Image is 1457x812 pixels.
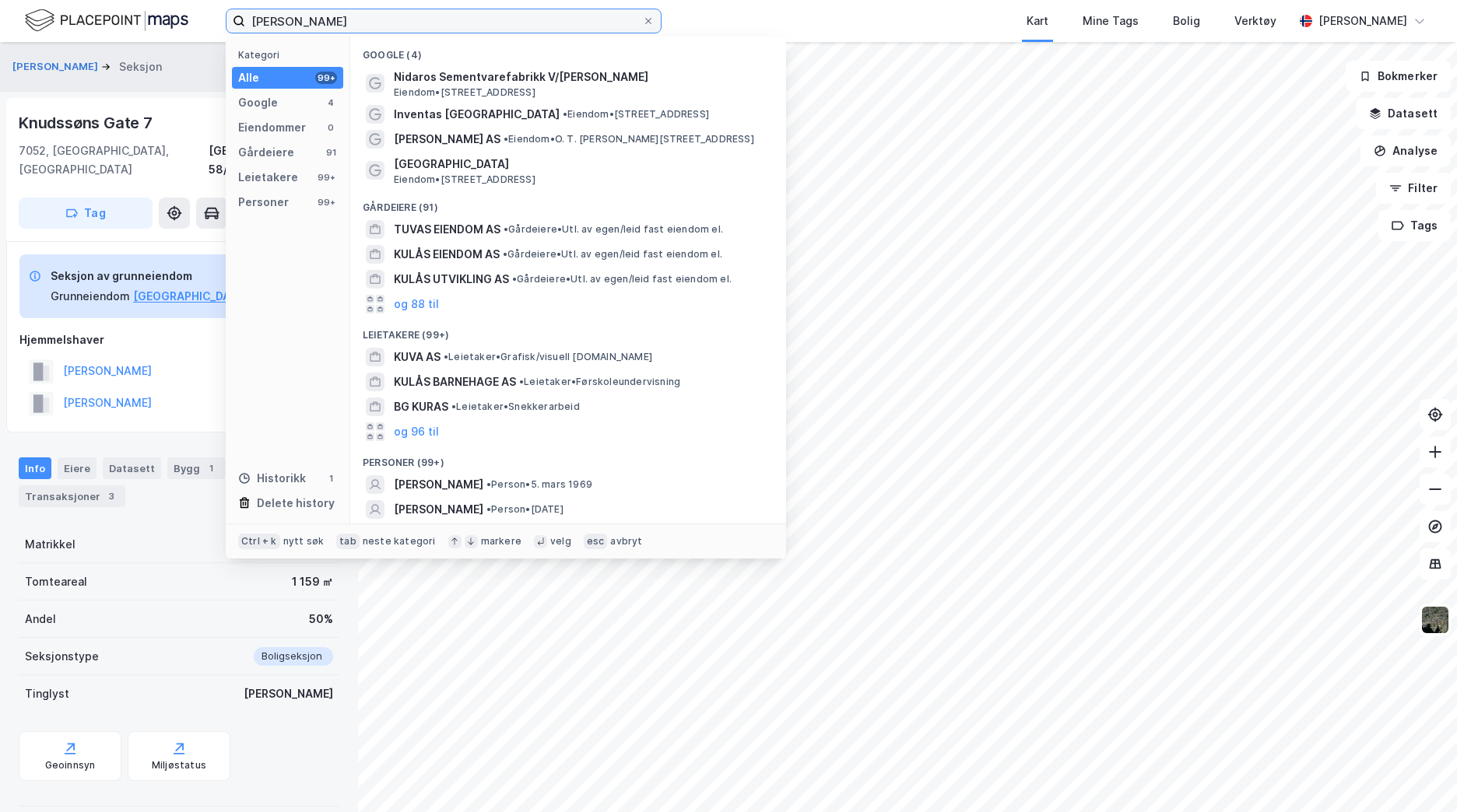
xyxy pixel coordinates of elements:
button: Analyse [1360,135,1451,166]
span: • [503,248,507,260]
span: Leietaker • Førskoleundervisning [519,376,680,388]
div: Eiere [58,457,97,479]
div: Eiendommer [238,118,306,137]
span: • [504,133,508,145]
button: og 96 til [394,422,439,441]
button: [GEOGRAPHIC_DATA], 58/198 [133,287,293,306]
div: Personer (99+) [350,444,786,472]
span: Inventas [GEOGRAPHIC_DATA] [394,105,560,124]
div: Miljøstatus [152,759,206,772]
div: Kategori [238,49,343,61]
span: • [451,401,456,412]
div: velg [550,535,571,548]
div: Hjemmelshaver [19,331,339,349]
div: Grunneiendom [51,287,130,306]
div: 1 [203,460,219,476]
div: tab [336,534,360,549]
span: Eiendom • [STREET_ADDRESS] [394,173,535,186]
span: [PERSON_NAME] AS [394,130,500,149]
span: • [486,503,491,515]
span: Eiendom • O. T. [PERSON_NAME][STREET_ADDRESS] [504,133,754,145]
span: Leietaker • Grafisk/visuell [DOMAIN_NAME] [444,351,652,363]
div: 4 [325,96,337,109]
div: nytt søk [283,535,325,548]
button: Tags [1378,210,1451,241]
span: Nidaros Sementvarefabrikk V/[PERSON_NAME] [394,68,767,86]
span: KULÅS UTVIKLING AS [394,270,509,289]
div: Google (4) [350,37,786,65]
div: neste kategori [363,535,436,548]
div: 99+ [315,72,337,84]
button: Filter [1376,173,1451,204]
iframe: Chat Widget [1379,737,1457,812]
div: Historikk [238,469,306,488]
span: Gårdeiere • Utl. av egen/leid fast eiendom el. [512,273,732,285]
div: Alle [238,68,259,87]
div: Delete history [257,494,335,513]
div: Info [19,457,51,479]
div: 50% [309,610,333,628]
span: TUVAS EIENDOM AS [394,220,500,239]
div: 91 [325,146,337,159]
div: 1 [325,472,337,485]
img: logo.f888ab2527a4732fd821a326f86c7f29.svg [25,7,188,34]
div: 99+ [315,171,337,184]
span: Eiendom • [STREET_ADDRESS] [563,108,709,121]
span: Eiendom • [STREET_ADDRESS] [394,86,535,99]
span: • [519,376,524,387]
span: [GEOGRAPHIC_DATA] [394,155,767,173]
button: [PERSON_NAME] [12,59,101,75]
div: Knudssøns Gate 7 [19,110,156,135]
span: Gårdeiere • Utl. av egen/leid fast eiendom el. [503,248,722,261]
span: [PERSON_NAME] [394,475,483,494]
span: Person • [DATE] [486,503,563,516]
div: Seksjonstype [25,647,99,666]
span: KUVA AS [394,348,441,366]
span: Person • 5. mars 1969 [486,478,592,491]
div: [PERSON_NAME] [244,684,333,703]
div: Tinglyst [25,684,69,703]
input: Søk på adresse, matrikkel, gårdeiere, leietakere eller personer [245,9,642,33]
div: 3 [104,488,119,504]
div: [PERSON_NAME] [1318,12,1407,30]
div: Kontrollprogram for chat [1379,737,1457,812]
div: Bolig [1173,12,1200,30]
div: Personer [238,193,289,212]
div: markere [481,535,521,548]
div: Verktøy [1234,12,1276,30]
div: Bygg [167,457,225,479]
div: Ctrl + k [238,534,280,549]
div: avbryt [610,535,642,548]
div: Seksjon [119,58,162,76]
span: BG KURAS [394,397,448,416]
img: 9k= [1420,605,1450,635]
div: Datasett [103,457,161,479]
span: Gårdeiere • Utl. av egen/leid fast eiendom el. [504,223,723,236]
button: Bokmerker [1346,61,1451,92]
span: • [444,351,448,362]
div: Andel [25,610,56,628]
span: KULÅS EIENDOM AS [394,245,500,264]
div: Geoinnsyn [45,759,96,772]
div: Leietakere (99+) [350,317,786,345]
button: og 88 til [394,295,439,313]
div: 0 [325,121,337,134]
div: Tomteareal [25,572,87,591]
div: 99+ [315,196,337,208]
span: KULÅS BARNEHAGE AS [394,373,516,391]
div: esc [584,534,608,549]
span: • [486,478,491,490]
div: Gårdeiere (91) [350,189,786,217]
span: • [504,223,508,235]
div: Seksjon av grunneiendom [51,267,293,285]
div: Leietakere [238,168,298,187]
span: • [512,273,517,285]
div: [GEOGRAPHIC_DATA], 58/198/0/2 [209,142,339,179]
button: Tag [19,198,153,229]
div: Kart [1027,12,1048,30]
div: 1 159 ㎡ [292,572,333,591]
span: Leietaker • Snekkerarbeid [451,401,580,413]
div: 7052, [GEOGRAPHIC_DATA], [GEOGRAPHIC_DATA] [19,142,209,179]
span: • [563,108,567,120]
div: Gårdeiere [238,143,294,162]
